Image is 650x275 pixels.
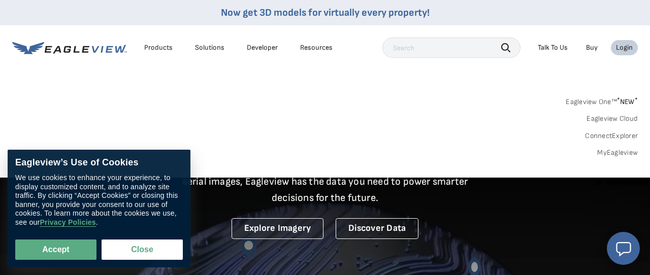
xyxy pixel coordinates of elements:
[221,7,430,19] a: Now get 3D models for virtually every property!
[617,97,638,106] span: NEW
[585,131,638,141] a: ConnectExplorer
[616,43,633,52] div: Login
[195,43,224,52] div: Solutions
[607,232,640,265] button: Open chat window
[232,218,324,239] a: Explore Imagery
[587,114,638,123] a: Eagleview Cloud
[170,157,480,206] p: A new era starts here. Built on more than 3.5 billion high-resolution aerial images, Eagleview ha...
[102,239,183,260] button: Close
[15,239,96,260] button: Accept
[538,43,568,52] div: Talk To Us
[300,43,333,52] div: Resources
[336,218,418,239] a: Discover Data
[566,94,638,106] a: Eagleview One™*NEW*
[144,43,173,52] div: Products
[15,157,183,168] div: Eagleview’s Use of Cookies
[15,174,183,227] div: We use cookies to enhance your experience, to display customized content, and to analyze site tra...
[586,43,598,52] a: Buy
[40,218,95,227] a: Privacy Policies
[597,148,638,157] a: MyEagleview
[247,43,278,52] a: Developer
[382,38,521,58] input: Search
